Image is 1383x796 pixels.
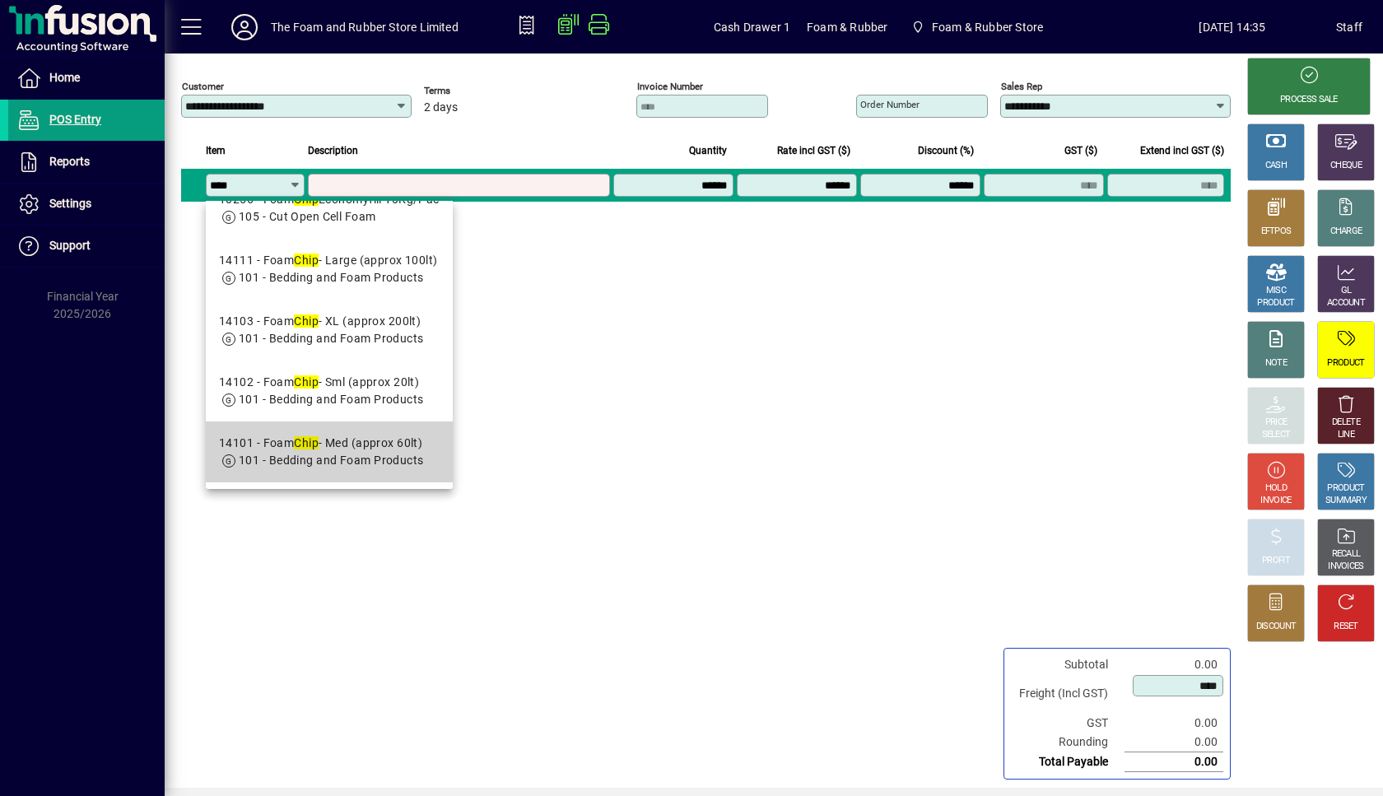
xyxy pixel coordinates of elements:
span: 2 days [424,101,458,114]
span: Discount (%) [918,142,974,160]
div: CHARGE [1330,226,1362,238]
td: Subtotal [1011,655,1125,674]
div: PRODUCT [1257,297,1294,310]
div: 14101 - Foam - Med (approx 60lt) [219,435,424,452]
span: Terms [424,86,523,96]
a: Settings [8,184,165,225]
div: DISCOUNT [1256,621,1296,633]
span: Foam & Rubber Store [932,14,1043,40]
mat-option: 14111 - Foam Chip - Large (approx 100lt) [206,239,453,300]
div: PRODUCT [1327,482,1364,495]
td: GST [1011,714,1125,733]
span: Support [49,239,91,252]
mat-option: 14102 - Foam Chip - Sml (approx 20lt) [206,361,453,421]
span: Home [49,71,80,84]
div: PROCESS SALE [1280,94,1338,106]
em: Chip [294,436,319,449]
div: NOTE [1265,357,1287,370]
span: Description [308,142,358,160]
mat-option: 14101 - Foam Chip - Med (approx 60lt) [206,421,453,482]
mat-label: Sales rep [1001,81,1042,92]
div: ACCOUNT [1327,297,1365,310]
td: Freight (Incl GST) [1011,674,1125,714]
span: 101 - Bedding and Foam Products [239,332,424,345]
div: Staff [1336,14,1362,40]
span: Extend incl GST ($) [1140,142,1224,160]
span: POS Entry [49,113,101,126]
span: Cash Drawer 1 [714,14,790,40]
div: RECALL [1332,548,1361,561]
td: 0.00 [1125,733,1223,752]
div: 14103 - Foam - XL (approx 200lt) [219,313,424,330]
div: PRICE [1265,417,1288,429]
div: HOLD [1265,482,1287,495]
div: INVOICES [1328,561,1363,573]
div: EFTPOS [1261,226,1292,238]
div: GL [1341,285,1352,297]
span: 101 - Bedding and Foam Products [239,271,424,284]
mat-label: Order number [860,99,920,110]
div: 14102 - Foam - Sml (approx 20lt) [219,374,424,391]
span: GST ($) [1064,142,1097,160]
span: 105 - Cut Open Cell Foam [239,210,376,223]
div: DELETE [1332,417,1360,429]
button: Profile [218,12,271,42]
mat-option: 10256 - Foam Chip Economyfill 10Kg/Pac [206,178,453,239]
span: Quantity [689,142,727,160]
a: Reports [8,142,165,183]
em: Chip [294,375,319,389]
td: 0.00 [1125,714,1223,733]
div: The Foam and Rubber Store Limited [271,14,459,40]
mat-label: Customer [182,81,224,92]
div: LINE [1338,429,1354,441]
span: [DATE] 14:35 [1129,14,1336,40]
span: Item [206,142,226,160]
td: 0.00 [1125,655,1223,674]
div: CHEQUE [1330,160,1362,172]
span: Reports [49,155,90,168]
div: PRODUCT [1327,357,1364,370]
a: Support [8,226,165,267]
div: SELECT [1262,429,1291,441]
span: 101 - Bedding and Foam Products [239,393,424,406]
div: RESET [1334,621,1358,633]
div: PROFIT [1262,555,1290,567]
div: SUMMARY [1325,495,1367,507]
div: CASH [1265,160,1287,172]
mat-option: 14103 - Foam Chip - XL (approx 200lt) [206,300,453,361]
td: Rounding [1011,733,1125,752]
div: MISC [1266,285,1286,297]
td: Total Payable [1011,752,1125,772]
span: Settings [49,197,91,210]
a: Home [8,58,165,99]
span: 101 - Bedding and Foam Products [239,454,424,467]
span: Foam & Rubber Store [904,12,1050,42]
span: Rate incl GST ($) [777,142,850,160]
div: 14111 - Foam - Large (approx 100lt) [219,252,438,269]
em: Chip [294,254,319,267]
em: Chip [294,314,319,328]
span: Foam & Rubber [807,14,887,40]
mat-label: Invoice number [637,81,703,92]
div: INVOICE [1260,495,1291,507]
td: 0.00 [1125,752,1223,772]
